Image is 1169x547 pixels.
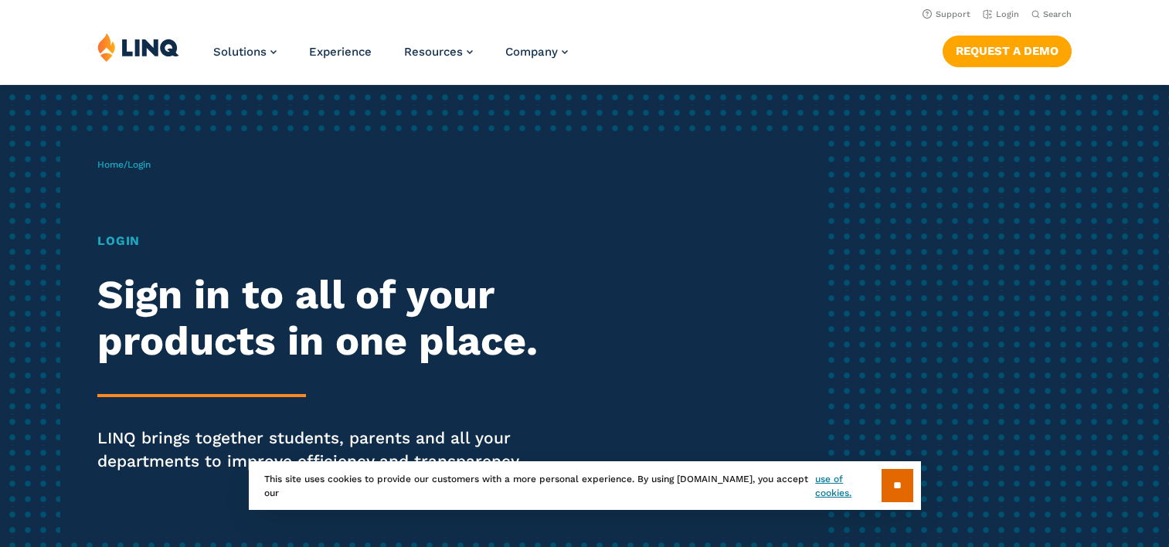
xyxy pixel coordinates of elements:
img: LINQ | K‑12 Software [97,32,179,62]
a: Solutions [213,45,277,59]
h2: Sign in to all of your products in one place. [97,272,548,365]
div: This site uses cookies to provide our customers with a more personal experience. By using [DOMAIN... [249,461,921,510]
a: Login [983,9,1019,19]
button: Open Search Bar [1031,8,1072,20]
a: Experience [309,45,372,59]
a: Home [97,159,124,170]
a: Company [505,45,568,59]
nav: Button Navigation [943,32,1072,66]
span: Login [127,159,151,170]
p: LINQ brings together students, parents and all your departments to improve efficiency and transpa... [97,426,548,473]
h1: Login [97,232,548,250]
a: use of cookies. [815,472,881,500]
a: Support [923,9,970,19]
span: Search [1043,9,1072,19]
span: Company [505,45,558,59]
nav: Primary Navigation [213,32,568,83]
span: Solutions [213,45,267,59]
span: / [97,159,151,170]
a: Request a Demo [943,36,1072,66]
a: Resources [404,45,473,59]
span: Resources [404,45,463,59]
